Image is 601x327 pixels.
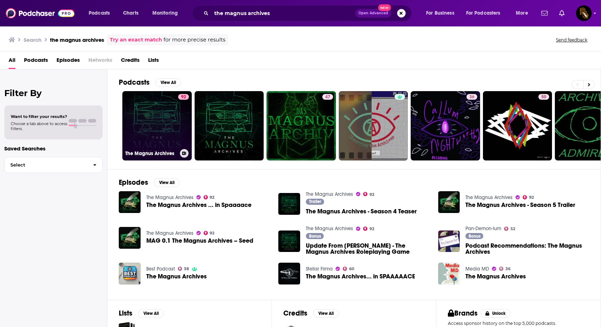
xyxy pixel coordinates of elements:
span: Trailer [309,199,321,204]
a: Stellar Firma [306,266,333,272]
a: The Magnus Archives [465,194,513,200]
img: MAG 0.1 The Magnus Archives – Seed [119,227,141,249]
a: PodcastsView All [119,78,181,87]
span: 92 [529,196,534,199]
h3: The Magnus Archives [125,150,177,157]
a: Media MD [465,266,489,272]
a: Lists [148,54,159,69]
span: Select [5,163,87,167]
h2: Credits [283,309,307,318]
a: All [9,54,15,69]
a: 50 [483,91,552,160]
a: The Magnus Archives [465,273,526,279]
img: The Magnus Archives - Season 5 Trailer [438,191,460,213]
span: Bonus [469,234,480,238]
a: The Magnus Archives [146,194,194,200]
a: Show notifications dropdown [556,7,567,19]
a: 36 [499,267,510,271]
a: 60 [343,267,354,271]
span: 92 [370,227,374,231]
button: Unlock [480,309,511,318]
a: 36 [466,94,477,100]
h2: Filter By [4,88,103,98]
a: 50 [538,94,549,100]
a: 47 [267,91,336,160]
span: Podcasts [89,8,110,18]
a: 92 [178,94,189,100]
a: The Magnus Archives [146,230,194,236]
button: open menu [421,8,463,19]
img: The Magnus Archives ... in Spaaaace [119,191,141,213]
a: The Magnus Archives [306,191,353,197]
span: Networks [88,54,112,69]
span: 36 [505,267,510,271]
span: Logged in as RustyQuill [576,5,592,21]
img: The Magnus Archives [438,263,460,284]
a: The Magnus Archives - Season 5 Trailer [465,202,575,208]
button: Send feedback [554,37,590,43]
a: The Magnus Archives ... in Spaaaace [146,202,251,208]
a: 38 [178,267,189,271]
span: 92 [210,232,214,235]
h2: Podcasts [119,78,150,87]
input: Search podcasts, credits, & more... [211,8,355,19]
a: ListsView All [119,309,164,318]
a: Charts [118,8,143,19]
span: 50 [541,94,546,101]
div: Search podcasts, credits, & more... [199,5,419,21]
a: The Magnus Archives [146,273,207,279]
span: 47 [325,94,330,101]
p: Saved Searches [4,145,103,152]
a: Podcast Recommendations: The Magnus Archives [465,243,589,255]
a: Credits [121,54,140,69]
h2: Brands [448,309,478,318]
a: 52 [504,227,515,231]
span: for more precise results [163,36,225,44]
span: For Podcasters [466,8,500,18]
span: 60 [349,267,354,271]
h3: the magnus archives [50,36,104,43]
span: 92 [370,193,374,196]
img: Podcast Recommendations: The Magnus Archives [438,231,460,252]
span: MAG 0.1 The Magnus Archives – Seed [146,238,253,244]
span: New [378,4,391,11]
span: 92 [210,196,214,199]
a: 92 [363,227,374,231]
a: Update From Jonathan Sims - The Magnus Archives Roleplaying Game [306,243,430,255]
a: 36 [411,91,480,160]
a: 92 [204,195,215,199]
button: Show profile menu [576,5,592,21]
a: 92The Magnus Archives [122,91,192,160]
button: View All [138,309,164,318]
span: Want to filter your results? [11,114,67,119]
button: open menu [511,8,537,19]
img: Podchaser - Follow, Share and Rate Podcasts [6,6,74,20]
span: For Business [426,8,454,18]
h3: Search [24,36,41,43]
a: Show notifications dropdown [538,7,551,19]
img: Update From Jonathan Sims - The Magnus Archives Roleplaying Game [278,231,300,252]
button: open menu [461,8,511,19]
img: The Magnus Archives [119,263,141,284]
button: View All [313,309,339,318]
a: Pan-Demon-Ium [465,226,501,232]
a: The Magnus Archives - Season 4 Teaser [278,193,300,215]
span: More [516,8,528,18]
span: The Magnus Archives... in SPAAAAACE [306,273,415,279]
a: The Magnus Archives - Season 4 Teaser [306,208,417,214]
a: 92 [363,192,374,196]
a: The Magnus Archives [306,226,353,232]
a: 92 [523,195,534,199]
